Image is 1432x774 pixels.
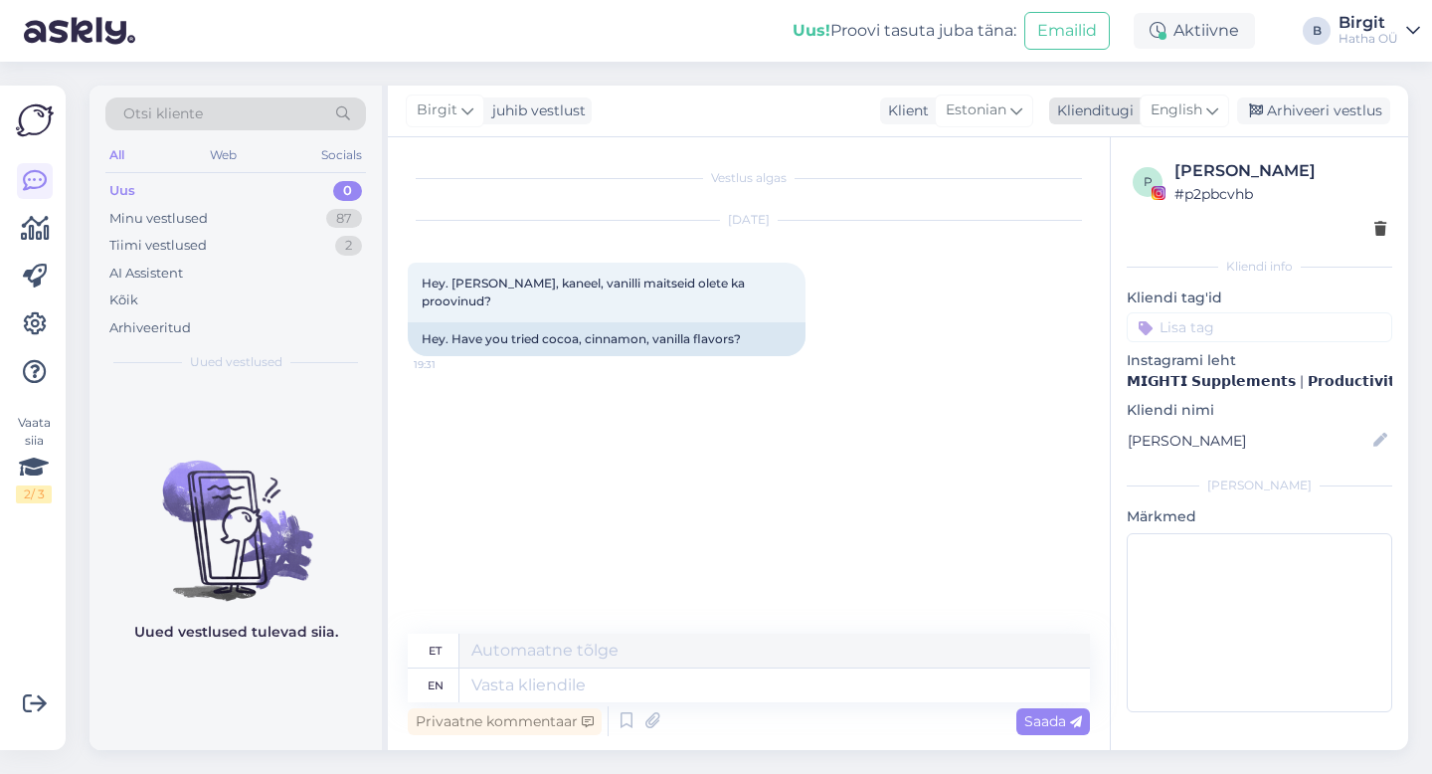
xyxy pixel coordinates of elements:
div: juhib vestlust [484,100,586,121]
div: Kõik [109,290,138,310]
p: Uued vestlused tulevad siia. [134,622,338,643]
div: Kliendi info [1127,258,1392,276]
img: Askly Logo [16,101,54,139]
div: Web [206,142,241,168]
p: Märkmed [1127,506,1392,527]
p: Instagrami leht [1127,350,1392,371]
div: Socials [317,142,366,168]
div: Proovi tasuta juba täna: [793,19,1016,43]
div: [PERSON_NAME] [1174,159,1386,183]
div: AI Assistent [109,264,183,284]
div: Hatha OÜ [1339,31,1398,47]
input: Lisa nimi [1128,430,1369,452]
div: Aktiivne [1134,13,1255,49]
div: Hey. Have you tried cocoa, cinnamon, vanilla flavors? [408,322,805,356]
div: Minu vestlused [109,209,208,229]
div: [PERSON_NAME] [1127,477,1392,494]
span: Otsi kliente [123,103,203,124]
input: Lisa tag [1127,312,1392,342]
b: Uus! [793,21,830,40]
span: Uued vestlused [190,353,282,371]
span: Hey. [PERSON_NAME], kaneel, vanilli maitseid olete ka proovinud? [422,276,748,308]
p: 𝗠𝗜𝗚𝗛𝗧𝗜 𝗦𝘂𝗽𝗽𝗹𝗲𝗺𝗲𝗻𝘁𝘀 | 𝗣𝗿𝗼𝗱𝘂𝗰𝘁𝗶𝘃𝗶𝘁𝘆, 𝗪𝗲𝗹𝗹𝗻𝗲𝘀𝘀 & 𝗥𝗲𝘀𝗶𝗹𝗶𝗲𝗻𝗰𝗲 [1127,371,1392,392]
img: No chats [89,425,382,604]
span: 19:31 [414,357,488,372]
div: en [428,669,444,702]
div: Uus [109,181,135,201]
div: All [105,142,128,168]
span: p [1144,174,1153,189]
div: B [1303,17,1331,45]
div: Arhiveeritud [109,318,191,338]
div: 0 [333,181,362,201]
p: Kliendi nimi [1127,400,1392,421]
div: Klient [880,100,929,121]
div: 87 [326,209,362,229]
div: Vestlus algas [408,169,1090,187]
div: # p2pbcvhb [1174,183,1386,205]
div: Arhiveeri vestlus [1237,97,1390,124]
div: 2 [335,236,362,256]
span: Saada [1024,712,1082,730]
p: Kliendi tag'id [1127,288,1392,308]
span: English [1151,99,1202,121]
div: [DATE] [408,211,1090,229]
div: Vaata siia [16,414,52,503]
button: Emailid [1024,12,1110,50]
div: Birgit [1339,15,1398,31]
a: BirgitHatha OÜ [1339,15,1420,47]
div: et [429,634,442,668]
span: Estonian [946,99,1006,121]
div: 2 / 3 [16,485,52,503]
div: Privaatne kommentaar [408,708,602,735]
div: Klienditugi [1049,100,1134,121]
div: Tiimi vestlused [109,236,207,256]
span: Birgit [417,99,457,121]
